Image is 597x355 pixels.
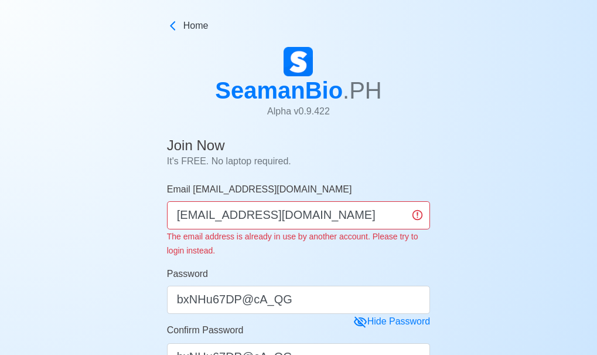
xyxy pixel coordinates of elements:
p: Alpha v 0.9.422 [215,104,382,119]
span: Home [183,19,209,33]
h1: SeamanBio [215,76,382,104]
span: Password [167,269,208,279]
a: Home [167,19,431,33]
h4: Join Now [167,137,431,154]
img: Logo [284,47,313,76]
span: .PH [343,77,382,103]
p: It's FREE. No laptop required. [167,154,431,168]
div: Hide Password [353,315,431,329]
input: 8 characters or more [167,286,431,314]
span: Confirm Password [167,325,244,335]
span: Email [EMAIL_ADDRESS][DOMAIN_NAME] [167,184,352,194]
a: SeamanBio.PHAlpha v0.9.422 [215,47,382,128]
small: The email address is already in use by another account. Please try to login instead. [167,232,418,255]
input: Your email [167,201,431,229]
